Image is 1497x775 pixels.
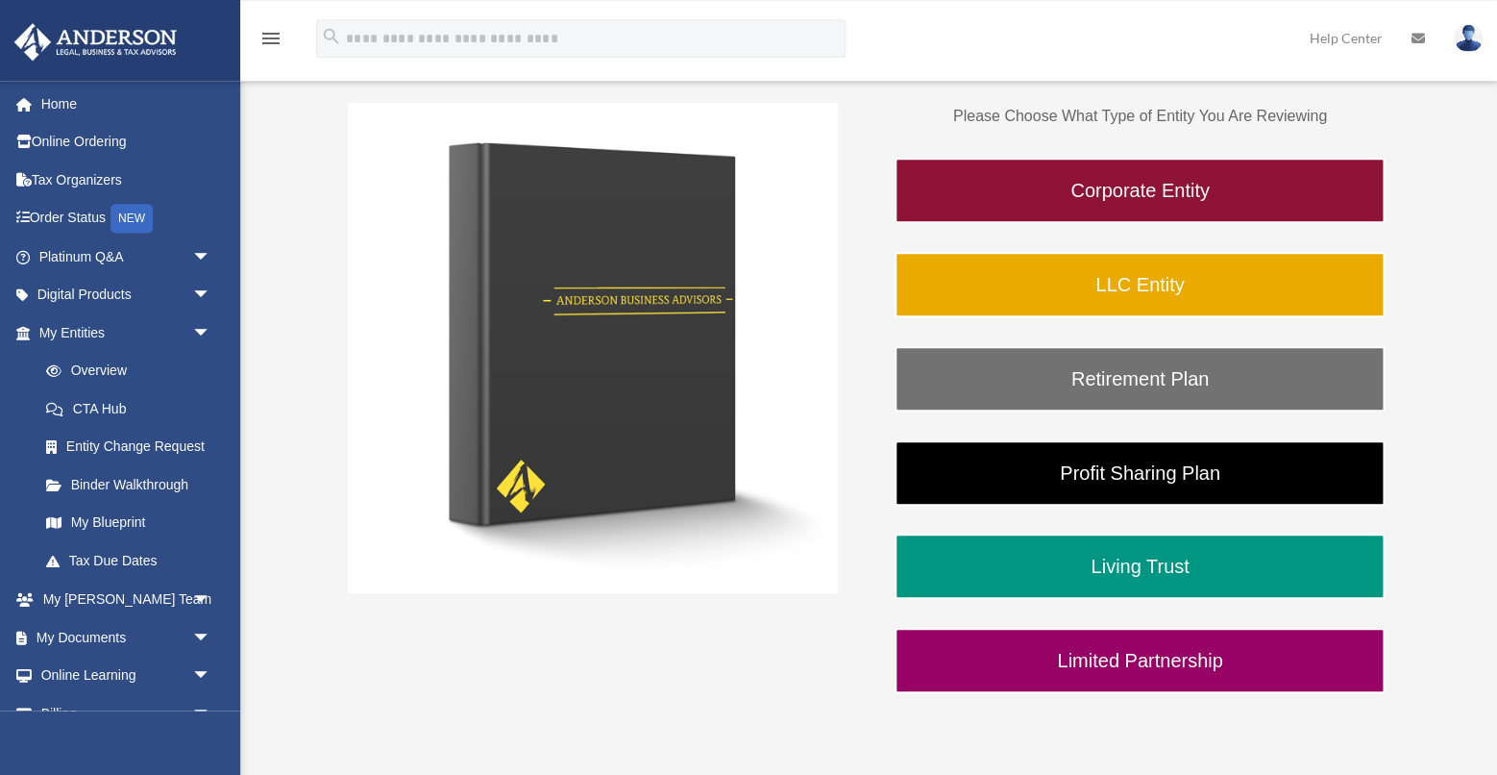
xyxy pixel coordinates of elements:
a: Limited Partnership [895,628,1385,693]
a: Online Ordering [13,123,240,162]
a: Home [13,85,240,123]
a: My [PERSON_NAME] Teamarrow_drop_down [13,580,240,618]
a: Profit Sharing Plan [895,440,1385,506]
a: My Entitiesarrow_drop_down [13,313,240,352]
a: CTA Hub [27,389,240,428]
a: Digital Productsarrow_drop_down [13,276,240,314]
i: menu [259,27,282,50]
a: Tax Organizers [13,161,240,199]
a: Tax Due Dates [27,541,240,580]
a: Binder Walkthrough [27,465,231,504]
span: arrow_drop_down [192,656,231,695]
p: Please Choose What Type of Entity You Are Reviewing [895,103,1385,130]
span: arrow_drop_down [192,313,231,353]
img: Anderson Advisors Platinum Portal [9,23,183,61]
a: Retirement Plan [895,346,1385,412]
a: Order StatusNEW [13,199,240,238]
span: arrow_drop_down [192,276,231,315]
a: Living Trust [895,534,1385,599]
a: Corporate Entity [895,158,1385,223]
a: LLC Entity [895,252,1385,317]
div: NEW [110,204,153,233]
a: Online Learningarrow_drop_down [13,656,240,694]
span: arrow_drop_down [192,617,231,657]
a: Platinum Q&Aarrow_drop_down [13,237,240,276]
span: arrow_drop_down [192,693,231,733]
i: search [321,26,342,47]
a: Overview [27,352,240,390]
img: User Pic [1454,24,1483,52]
a: My Documentsarrow_drop_down [13,617,240,656]
a: My Blueprint [27,504,240,542]
a: Entity Change Request [27,428,240,466]
span: arrow_drop_down [192,237,231,277]
span: arrow_drop_down [192,580,231,619]
a: menu [259,34,282,50]
a: Billingarrow_drop_down [13,693,240,732]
